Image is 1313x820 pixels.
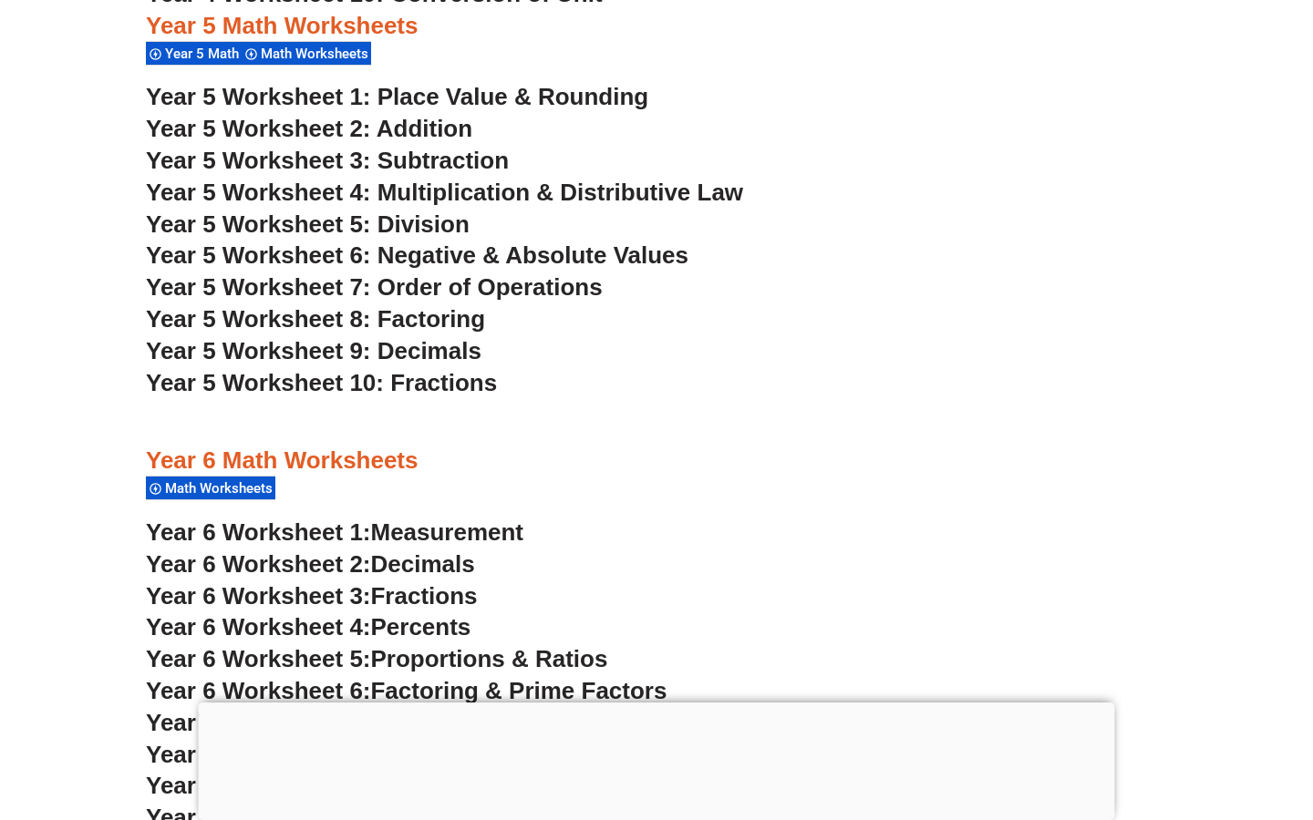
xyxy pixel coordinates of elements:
a: Year 5 Worksheet 6: Negative & Absolute Values [146,241,688,269]
h3: Year 6 Math Worksheets [146,446,1167,477]
h3: Year 5 Math Worksheets [146,11,1167,42]
a: Year 6 Worksheet 7:Exponents [146,709,491,736]
span: Math Worksheets [165,480,278,497]
span: Year 6 Worksheet [146,772,343,799]
a: Year 6 Worksheet8: Classify Angles and Shapes [146,741,686,768]
a: Year 5 Worksheet 2: Addition [146,115,472,142]
a: Year 6 Worksheet9: Area and Perimeter [146,772,587,799]
iframe: Chat Widget [1222,733,1313,820]
a: Year 5 Worksheet 1: Place Value & Rounding [146,83,648,110]
a: Year 5 Worksheet 9: Decimals [146,337,481,364]
a: Year 6 Worksheet 1:Measurement [146,518,523,546]
span: Year 6 Worksheet 6: [146,677,371,704]
span: Year 6 Worksheet 7: [146,709,371,736]
span: Factoring & Prime Factors [371,677,667,704]
iframe: Advertisement [199,702,1115,815]
span: Year 6 Worksheet 4: [146,613,371,641]
span: Year 6 Worksheet 3: [146,582,371,610]
span: Year 6 Worksheet 1: [146,518,371,546]
span: Percents [371,613,471,641]
span: Measurement [371,518,524,546]
a: Year 6 Worksheet 3:Fractions [146,582,477,610]
a: Year 6 Worksheet 2:Decimals [146,550,475,578]
span: Proportions & Ratios [371,645,608,672]
div: Year 5 Math [146,41,242,66]
a: Year 6 Worksheet 6:Factoring & Prime Factors [146,677,667,704]
a: Year 5 Worksheet 7: Order of Operations [146,273,603,301]
a: Year 5 Worksheet 4: Multiplication & Distributive Law [146,179,743,206]
div: Math Worksheets [146,476,275,500]
a: Year 5 Worksheet 8: Factoring [146,305,485,333]
div: Math Worksheets [242,41,371,66]
span: Year 6 Worksheet 5: [146,645,371,672]
a: Year 5 Worksheet 3: Subtraction [146,147,509,174]
span: Year 6 Worksheet [146,741,343,768]
a: Year 6 Worksheet 5:Proportions & Ratios [146,645,607,672]
span: Math Worksheets [261,46,374,62]
a: Year 5 Worksheet 5: Division [146,210,470,238]
span: Year 5 Math [165,46,244,62]
span: Decimals [371,550,475,578]
span: Year 6 Worksheet 2: [146,550,371,578]
span: Fractions [371,582,478,610]
a: Year 5 Worksheet 10: Fractions [146,369,497,396]
a: Year 6 Worksheet 4:Percents [146,613,470,641]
